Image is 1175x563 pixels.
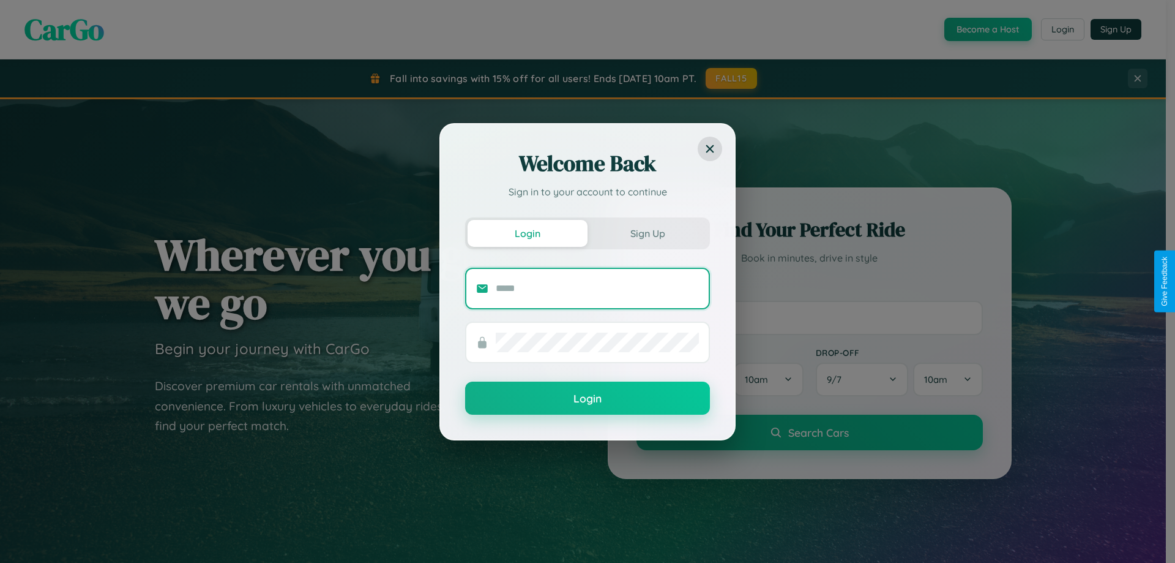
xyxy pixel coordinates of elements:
[587,220,707,247] button: Sign Up
[465,149,710,178] h2: Welcome Back
[1160,257,1169,306] div: Give Feedback
[465,184,710,199] p: Sign in to your account to continue
[465,382,710,415] button: Login
[468,220,587,247] button: Login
